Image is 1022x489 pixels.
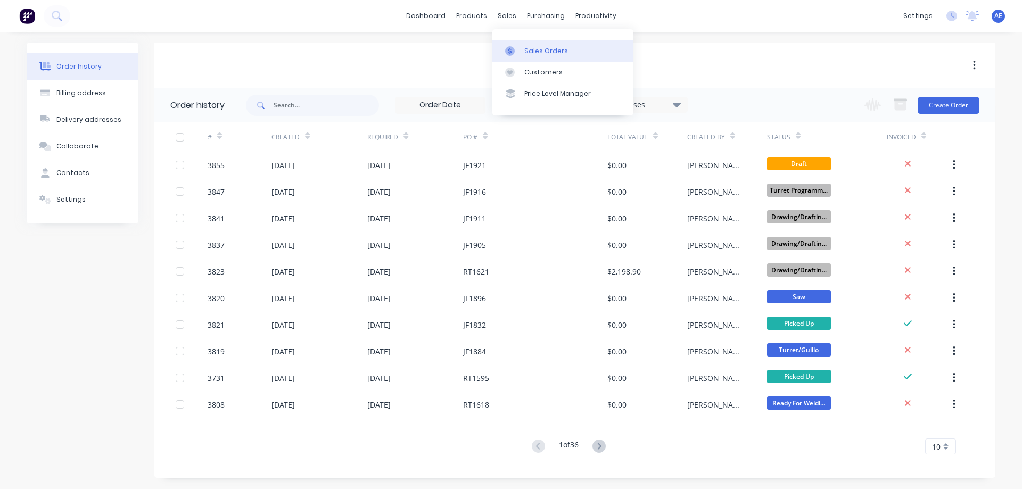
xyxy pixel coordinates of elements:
[367,186,391,197] div: [DATE]
[27,133,138,160] button: Collaborate
[401,8,451,24] a: dashboard
[524,89,591,98] div: Price Level Manager
[463,122,607,152] div: PO #
[271,319,295,330] div: [DATE]
[367,399,391,410] div: [DATE]
[687,160,746,171] div: [PERSON_NAME]
[687,186,746,197] div: [PERSON_NAME]
[522,8,570,24] div: purchasing
[607,319,627,330] div: $0.00
[524,46,568,56] div: Sales Orders
[570,8,622,24] div: productivity
[367,293,391,304] div: [DATE]
[607,399,627,410] div: $0.00
[56,168,89,178] div: Contacts
[463,160,486,171] div: JF1921
[607,266,641,277] div: $2,198.90
[607,186,627,197] div: $0.00
[367,239,391,251] div: [DATE]
[208,293,225,304] div: 3820
[367,346,391,357] div: [DATE]
[56,195,86,204] div: Settings
[274,95,379,116] input: Search...
[56,115,121,125] div: Delivery addresses
[271,346,295,357] div: [DATE]
[271,399,295,410] div: [DATE]
[208,372,225,384] div: 3731
[208,266,225,277] div: 3823
[607,346,627,357] div: $0.00
[767,237,831,250] span: Drawing/Draftin...
[463,372,489,384] div: RT1595
[367,132,398,142] div: Required
[463,319,486,330] div: JF1832
[463,293,486,304] div: JF1896
[27,186,138,213] button: Settings
[492,8,522,24] div: sales
[767,263,831,277] span: Drawing/Draftin...
[463,239,486,251] div: JF1905
[767,343,831,357] span: Turret/Guillo
[27,80,138,106] button: Billing address
[492,62,633,83] a: Customers
[932,441,941,452] span: 10
[271,239,295,251] div: [DATE]
[271,213,295,224] div: [DATE]
[607,213,627,224] div: $0.00
[208,346,225,357] div: 3819
[559,439,579,454] div: 1 of 36
[887,122,951,152] div: Invoiced
[208,319,225,330] div: 3821
[271,266,295,277] div: [DATE]
[463,186,486,197] div: JF1916
[767,370,831,383] span: Picked Up
[463,213,486,224] div: JF1911
[767,132,790,142] div: Status
[767,210,831,223] span: Drawing/Draftin...
[887,132,916,142] div: Invoiced
[687,132,725,142] div: Created By
[367,213,391,224] div: [DATE]
[687,122,767,152] div: Created By
[367,160,391,171] div: [DATE]
[524,68,563,77] div: Customers
[767,122,887,152] div: Status
[607,293,627,304] div: $0.00
[27,160,138,186] button: Contacts
[463,266,489,277] div: RT1621
[918,97,979,114] button: Create Order
[367,122,463,152] div: Required
[271,122,367,152] div: Created
[208,122,271,152] div: #
[898,8,938,24] div: settings
[767,157,831,170] span: Draft
[687,372,746,384] div: [PERSON_NAME]
[463,132,477,142] div: PO #
[607,122,687,152] div: Total Value
[27,53,138,80] button: Order history
[271,293,295,304] div: [DATE]
[170,99,225,112] div: Order history
[271,186,295,197] div: [DATE]
[492,40,633,61] a: Sales Orders
[27,106,138,133] button: Delivery addresses
[367,266,391,277] div: [DATE]
[767,184,831,197] span: Turret Programm...
[271,160,295,171] div: [DATE]
[208,399,225,410] div: 3808
[767,396,831,410] span: Ready For Weldi...
[208,160,225,171] div: 3855
[56,62,102,71] div: Order history
[395,97,485,113] input: Order Date
[208,132,212,142] div: #
[208,239,225,251] div: 3837
[767,317,831,330] span: Picked Up
[687,266,746,277] div: [PERSON_NAME]
[271,132,300,142] div: Created
[607,239,627,251] div: $0.00
[451,8,492,24] div: products
[607,160,627,171] div: $0.00
[367,319,391,330] div: [DATE]
[56,88,106,98] div: Billing address
[687,319,746,330] div: [PERSON_NAME]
